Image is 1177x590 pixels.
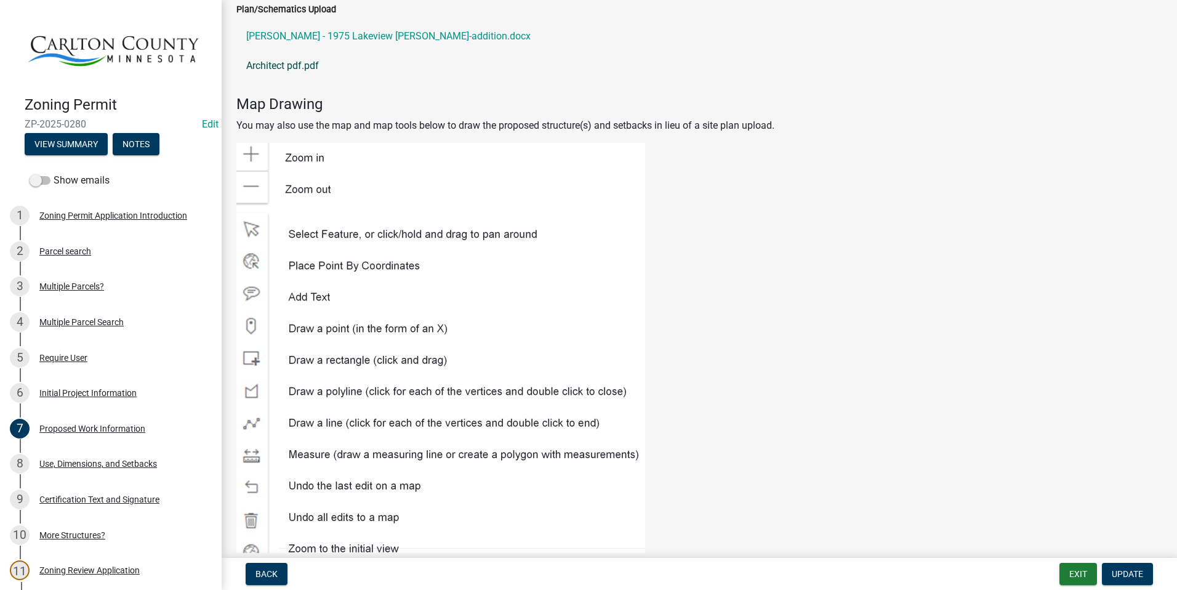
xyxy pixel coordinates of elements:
[202,118,219,130] a: Edit
[246,563,287,585] button: Back
[39,566,140,575] div: Zoning Review Application
[39,318,124,326] div: Multiple Parcel Search
[10,525,30,545] div: 10
[236,22,1162,51] a: [PERSON_NAME] - 1975 Lakeview [PERSON_NAME]-addition.docx
[25,118,197,130] span: ZP-2025-0280
[10,560,30,580] div: 11
[10,277,30,296] div: 3
[25,96,212,114] h4: Zoning Permit
[1102,563,1153,585] button: Update
[236,51,1162,81] a: Architect pdf.pdf
[113,133,159,155] button: Notes
[39,459,157,468] div: Use, Dimensions, and Setbacks
[236,6,336,14] label: Plan/Schematics Upload
[25,133,108,155] button: View Summary
[10,454,30,474] div: 8
[39,531,105,539] div: More Structures?
[236,118,1162,133] p: You may also use the map and map tools below to draw the proposed structure(s) and setbacks in li...
[10,241,30,261] div: 2
[10,348,30,368] div: 5
[39,282,104,291] div: Multiple Parcels?
[30,173,110,188] label: Show emails
[39,424,145,433] div: Proposed Work Information
[39,247,91,256] div: Parcel search
[39,354,87,362] div: Require User
[236,95,1162,113] h4: Map Drawing
[10,312,30,332] div: 4
[236,143,645,569] img: All_Tools_4daebca7-9ae9-4388-8fe4-7af272f94c39.JPG
[255,569,278,579] span: Back
[25,13,202,83] img: Carlton County, Minnesota
[39,211,187,220] div: Zoning Permit Application Introduction
[1059,563,1097,585] button: Exit
[39,389,137,397] div: Initial Project Information
[10,206,30,225] div: 1
[10,490,30,509] div: 9
[10,383,30,403] div: 6
[39,495,159,504] div: Certification Text and Signature
[10,419,30,438] div: 7
[113,140,159,150] wm-modal-confirm: Notes
[1112,569,1143,579] span: Update
[202,118,219,130] wm-modal-confirm: Edit Application Number
[25,140,108,150] wm-modal-confirm: Summary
